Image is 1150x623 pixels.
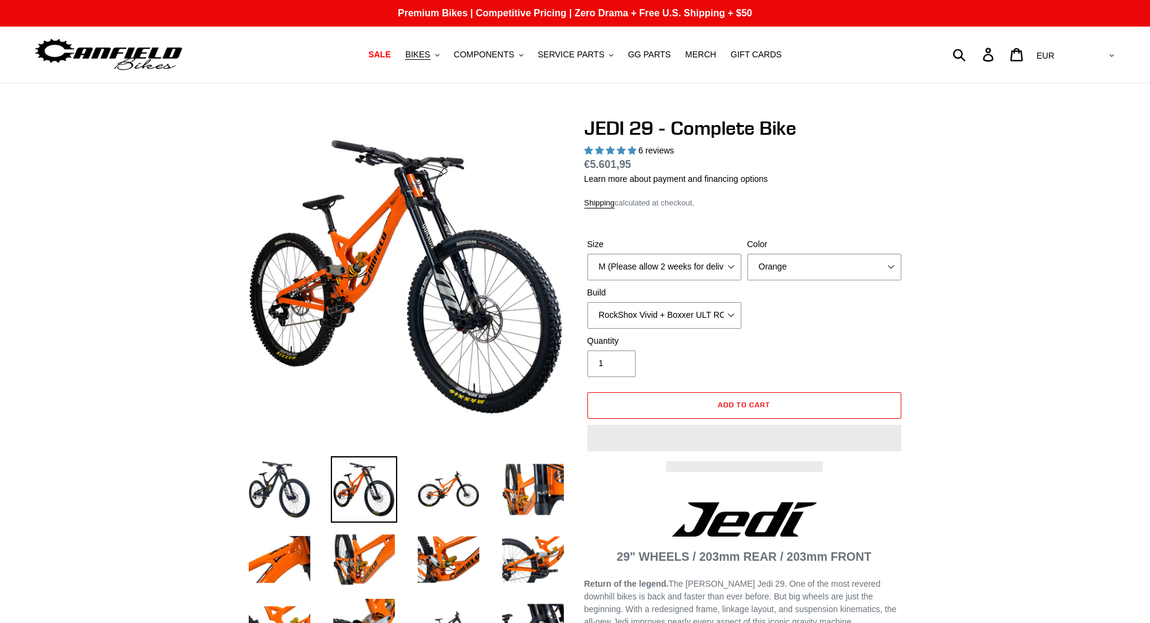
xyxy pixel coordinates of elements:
label: Size [587,238,741,251]
a: SALE [362,47,397,63]
span: MERCH [685,50,716,60]
span: SALE [368,50,391,60]
img: Load image into Gallery viewer, JEDI 29 - Complete Bike [415,526,482,593]
button: SERVICE PARTS [532,47,619,63]
a: Learn more about payment and financing options [584,174,768,184]
img: Canfield Bikes [33,36,184,74]
span: SERVICE PARTS [538,50,604,60]
span: Add to cart [718,400,770,409]
button: BIKES [399,47,445,63]
span: €5.601,95 [584,158,631,170]
button: COMPONENTS [448,47,529,63]
img: Load image into Gallery viewer, JEDI 29 - Complete Bike [246,526,313,593]
img: Jedi Logo [672,502,817,537]
img: JEDI 29 - Complete Bike [249,119,564,434]
span: 6 reviews [638,146,674,155]
a: GIFT CARDS [724,47,788,63]
label: Build [587,286,741,299]
button: Add to cart [587,392,901,419]
img: Load image into Gallery viewer, JEDI 29 - Complete Bike [500,456,566,523]
h1: JEDI 29 - Complete Bike [584,117,904,140]
strong: Return of the legend. [584,579,669,589]
img: Load image into Gallery viewer, JEDI 29 - Complete Bike [246,456,313,523]
label: Quantity [587,335,741,347]
label: Color [747,238,901,251]
span: 5.00 stars [584,146,639,155]
img: Load image into Gallery viewer, JEDI 29 - Complete Bike [415,456,482,523]
span: GIFT CARDS [730,50,782,60]
span: BIKES [405,50,430,60]
img: Load image into Gallery viewer, JEDI 29 - Complete Bike [331,456,397,523]
a: GG PARTS [622,47,677,63]
div: calculated at checkout. [584,197,904,209]
strong: 29" WHEELS / 203mm REAR / 203mm FRONT [617,550,872,563]
span: COMPONENTS [454,50,514,60]
span: GG PARTS [628,50,671,60]
input: Search [959,41,990,68]
img: Load image into Gallery viewer, JEDI 29 - Complete Bike [500,526,566,593]
a: MERCH [679,47,722,63]
a: Shipping [584,198,615,208]
img: Load image into Gallery viewer, JEDI 29 - Complete Bike [331,526,397,593]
